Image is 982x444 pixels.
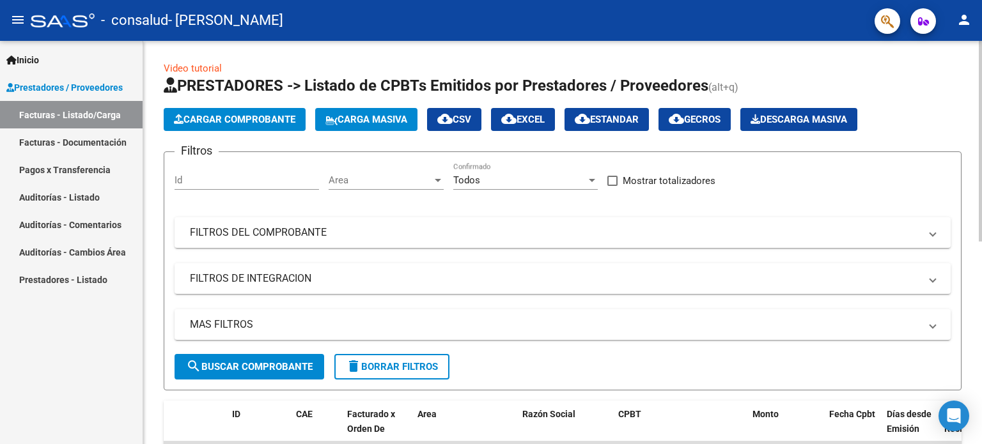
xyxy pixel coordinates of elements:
span: Fecha Recibido [944,409,980,434]
mat-panel-title: FILTROS DEL COMPROBANTE [190,226,920,240]
span: CSV [437,114,471,125]
span: Borrar Filtros [346,361,438,372]
span: Estandar [575,114,639,125]
span: Descarga Masiva [751,114,847,125]
span: Buscar Comprobante [186,361,313,372]
button: Borrar Filtros [334,354,449,379]
mat-icon: cloud_download [501,111,517,126]
button: Buscar Comprobante [175,354,324,379]
span: Cargar Comprobante [174,114,295,125]
span: (alt+q) [708,81,738,93]
button: CSV [427,108,481,131]
span: Inicio [6,53,39,67]
span: - [PERSON_NAME] [168,6,283,34]
span: Gecros [669,114,721,125]
button: Descarga Masiva [740,108,857,131]
mat-icon: person [956,12,972,27]
span: Días desde Emisión [887,409,931,434]
button: Cargar Comprobante [164,108,306,131]
span: Area [417,409,437,419]
span: Todos [453,174,480,186]
div: Open Intercom Messenger [939,401,969,431]
span: Facturado x Orden De [347,409,395,434]
button: EXCEL [491,108,555,131]
app-download-masive: Descarga masiva de comprobantes (adjuntos) [740,108,857,131]
mat-icon: cloud_download [575,111,590,126]
mat-expansion-panel-header: FILTROS DEL COMPROBANTE [175,217,951,248]
button: Carga Masiva [315,108,417,131]
mat-icon: cloud_download [669,111,684,126]
a: Video tutorial [164,63,222,74]
mat-icon: delete [346,358,361,374]
span: CPBT [618,409,641,419]
span: Carga Masiva [325,114,407,125]
button: Gecros [659,108,731,131]
mat-panel-title: MAS FILTROS [190,318,920,332]
span: Fecha Cpbt [829,409,875,419]
span: PRESTADORES -> Listado de CPBTs Emitidos por Prestadores / Proveedores [164,77,708,95]
span: Prestadores / Proveedores [6,80,123,95]
mat-expansion-panel-header: FILTROS DE INTEGRACION [175,263,951,294]
span: Monto [752,409,779,419]
mat-icon: menu [10,12,26,27]
mat-panel-title: FILTROS DE INTEGRACION [190,272,920,286]
h3: Filtros [175,142,219,160]
span: Area [329,174,432,186]
mat-icon: cloud_download [437,111,453,126]
span: EXCEL [501,114,545,125]
mat-icon: search [186,358,201,374]
span: - consalud [101,6,168,34]
button: Estandar [565,108,649,131]
span: ID [232,409,240,419]
mat-expansion-panel-header: MAS FILTROS [175,309,951,340]
span: Razón Social [522,409,575,419]
span: CAE [296,409,313,419]
span: Mostrar totalizadores [623,173,715,188]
